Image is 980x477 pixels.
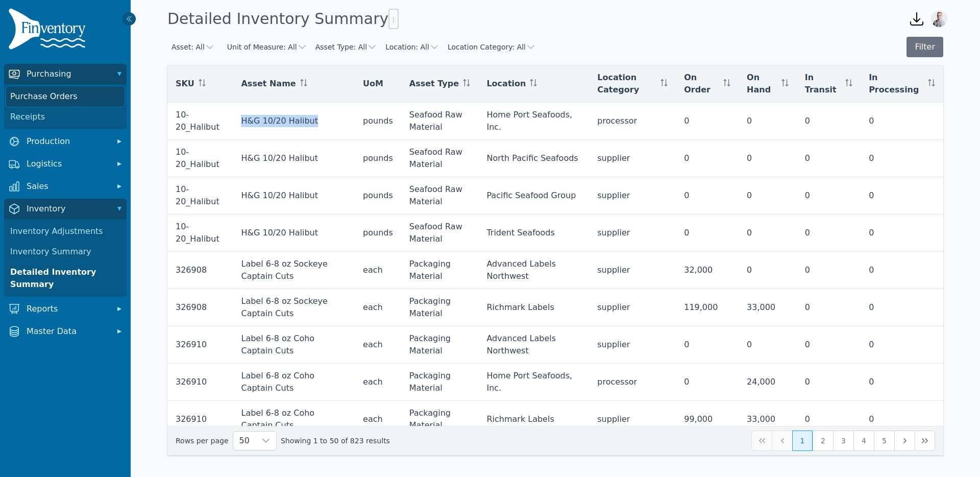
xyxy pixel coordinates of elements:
[869,301,935,314] div: 0
[355,326,401,364] td: each
[176,78,194,90] span: SKU
[401,401,479,438] td: Packaging Material
[589,364,676,401] td: processor
[747,301,789,314] div: 33,000
[401,252,479,289] td: Packaging Material
[355,177,401,214] td: pounds
[363,78,383,90] span: UoM
[355,289,401,326] td: each
[171,42,215,52] button: Asset: All
[589,252,676,289] td: supplier
[4,199,127,219] button: Inventory
[4,131,127,152] button: Production
[4,299,127,319] button: Reports
[6,221,125,242] a: Inventory Adjustments
[589,289,676,326] td: supplier
[813,431,833,451] button: Page 2
[27,180,108,193] span: Sales
[684,264,730,276] div: 32,000
[805,376,852,388] div: 0
[167,401,233,438] td: 326910
[684,301,730,314] div: 119,000
[233,177,355,214] td: H&G 10/20 Halibut
[401,214,479,252] td: Seafood Raw Material
[478,140,589,177] td: North Pacific Seafoods
[355,140,401,177] td: pounds
[833,431,853,451] button: Page 3
[409,78,459,90] span: Asset Type
[589,401,676,438] td: supplier
[27,68,108,80] span: Purchasing
[747,227,789,239] div: 0
[805,301,852,314] div: 0
[874,431,894,451] button: Page 5
[6,107,125,127] a: Receipts
[401,103,479,140] td: Seafood Raw Material
[27,303,108,315] span: Reports
[167,9,399,29] h1: Detailed Inventory Summary
[167,140,233,177] td: 10-20_Halibut
[906,37,943,57] button: Filter
[869,376,935,388] div: 0
[233,289,355,326] td: Label 6-8 oz Sockeye Captain Cuts
[805,227,852,239] div: 0
[4,321,127,342] button: Master Data
[684,339,730,351] div: 0
[355,252,401,289] td: each
[233,103,355,140] td: H&G 10/20 Halibut
[747,115,789,127] div: 0
[401,289,479,326] td: Packaging Material
[8,8,90,54] img: Finventory
[684,152,730,164] div: 0
[448,42,536,52] button: Location Category: All
[869,152,935,164] div: 0
[385,42,439,52] button: Location: All
[684,189,730,202] div: 0
[233,401,355,438] td: Label 6-8 oz Coho Captain Cuts
[233,140,355,177] td: H&G 10/20 Halibut
[589,103,676,140] td: processor
[869,115,935,127] div: 0
[167,252,233,289] td: 326908
[894,431,915,451] button: Next Page
[684,115,730,127] div: 0
[401,177,479,214] td: Seafood Raw Material
[747,189,789,202] div: 0
[4,176,127,197] button: Sales
[869,227,935,239] div: 0
[478,177,589,214] td: Pacific Seafood Group
[401,140,479,177] td: Seafood Raw Material
[27,203,108,215] span: Inventory
[4,154,127,174] button: Logistics
[684,413,730,425] div: 99,000
[167,214,233,252] td: 10-20_Halibut
[355,103,401,140] td: pounds
[6,262,125,295] a: Detailed Inventory Summary
[805,152,852,164] div: 0
[281,436,390,446] span: Showing 1 to 50 of 823 results
[233,326,355,364] td: Label 6-8 oz Coho Captain Cuts
[589,326,676,364] td: supplier
[869,71,924,96] span: In Processing
[27,135,108,148] span: Production
[853,431,874,451] button: Page 4
[597,71,656,96] span: Location Category
[27,158,108,170] span: Logistics
[805,71,841,96] span: In Transit
[589,140,676,177] td: supplier
[4,64,127,84] button: Purchasing
[167,289,233,326] td: 326908
[805,264,852,276] div: 0
[478,326,589,364] td: Advanced Labels Northwest
[167,103,233,140] td: 10-20_Halibut
[478,289,589,326] td: Richmark Labels
[227,42,307,52] button: Unit of Measure: All
[747,152,789,164] div: 0
[355,214,401,252] td: pounds
[478,401,589,438] td: Richmark Labels
[233,364,355,401] td: Label 6-8 oz Coho Captain Cuts
[355,401,401,438] td: each
[233,214,355,252] td: H&G 10/20 Halibut
[747,339,789,351] div: 0
[792,431,813,451] button: Page 1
